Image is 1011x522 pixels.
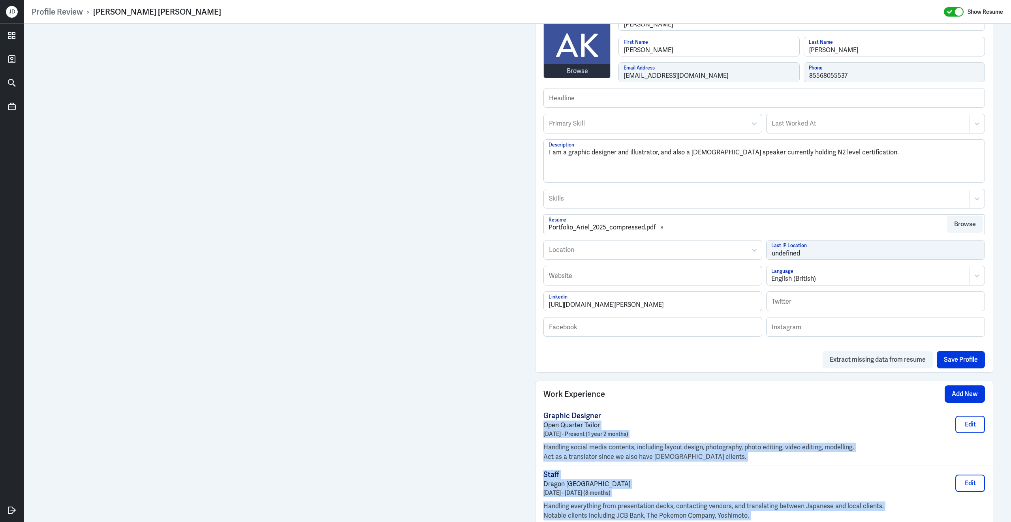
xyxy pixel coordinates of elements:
[567,66,588,76] div: Browse
[544,12,611,78] img: avatar.jpg
[544,292,762,311] input: Linkedin
[544,317,762,336] input: Facebook
[83,7,93,17] p: ›
[549,223,656,232] div: Portfolio_Ariel_2025_compressed.pdf
[543,479,630,489] p: Dragon [GEOGRAPHIC_DATA]
[955,475,985,492] button: Edit
[767,317,985,336] input: Instagram
[543,501,985,511] p: Handling everything from presentation decks, contacting vendors, and translating between Japanese...
[544,266,762,285] input: Website
[804,37,985,56] input: Last Name
[955,416,985,433] button: Edit
[93,7,221,17] div: [PERSON_NAME] [PERSON_NAME]
[6,6,18,18] div: J D
[543,470,630,479] p: Staff
[804,63,985,82] input: Phone
[947,216,983,233] button: Browse
[41,32,500,514] iframe: https://ppcdn.hiredigital.com/register/fc373bf8/resumes/585934402/Portfolio_Ariel_2025_compressed...
[767,240,985,259] input: Last IP Location
[543,443,985,452] p: Handling social media contents, including layout design, photography, photo editing, video editin...
[823,351,933,368] button: Extract missing data from resume
[543,421,628,430] p: Open Quarter Tailor
[544,140,985,182] textarea: I am a graphic designer and illustrator, and also a [DEMOGRAPHIC_DATA] speaker currently holding ...
[945,385,985,403] button: Add New
[543,430,628,438] p: [DATE] - Present (1 year 2 months)
[543,388,605,400] span: Work Experience
[619,63,799,82] input: Email Address
[937,351,985,368] button: Save Profile
[543,411,628,421] p: Graphic Designer
[767,292,985,311] input: Twitter
[619,37,799,56] input: First Name
[968,7,1003,17] label: Show Resume
[543,489,630,497] p: [DATE] - [DATE] (8 months)
[32,7,83,17] a: Profile Review
[544,88,985,107] input: Headline
[543,511,985,520] p: Notable clients including JCB Bank, The Pokemon Company, Yoshimoto.
[543,452,985,462] p: Act as a translator since we also have [DEMOGRAPHIC_DATA] clients.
